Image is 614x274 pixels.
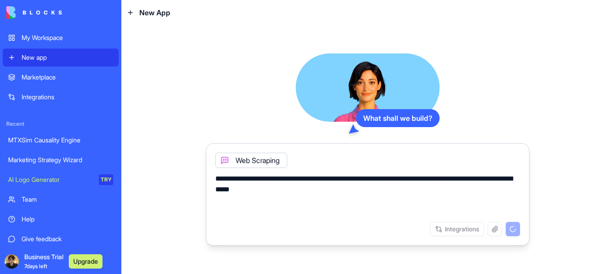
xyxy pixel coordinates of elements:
[22,195,113,204] div: Team
[3,88,119,106] a: Integrations
[22,53,113,62] div: New app
[8,136,113,145] div: MTXSim Causality Engine
[8,155,113,164] div: Marketing Strategy Wizard
[3,230,119,248] a: Give feedback
[24,263,47,270] span: 7 days left
[3,210,119,228] a: Help
[4,254,19,269] img: ACg8ocJDBtJ70Ml-YvFgy-ObJHJwhV7HZCF4yJZy7uKbW_wYlgYgSxSM=s96-c
[3,120,119,128] span: Recent
[3,171,119,189] a: AI Logo GeneratorTRY
[3,49,119,66] a: New app
[22,215,113,224] div: Help
[22,73,113,82] div: Marketplace
[69,254,102,269] button: Upgrade
[3,68,119,86] a: Marketplace
[22,33,113,42] div: My Workspace
[3,190,119,208] a: Team
[3,131,119,149] a: MTXSim Causality Engine
[99,174,113,185] div: TRY
[6,6,62,19] img: logo
[22,93,113,102] div: Integrations
[356,109,440,127] div: What shall we build?
[8,175,93,184] div: AI Logo Generator
[3,151,119,169] a: Marketing Strategy Wizard
[215,153,287,168] div: Web Scraping
[22,234,113,243] div: Give feedback
[139,7,170,18] span: New App
[24,252,63,270] span: Business Trial
[3,29,119,47] a: My Workspace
